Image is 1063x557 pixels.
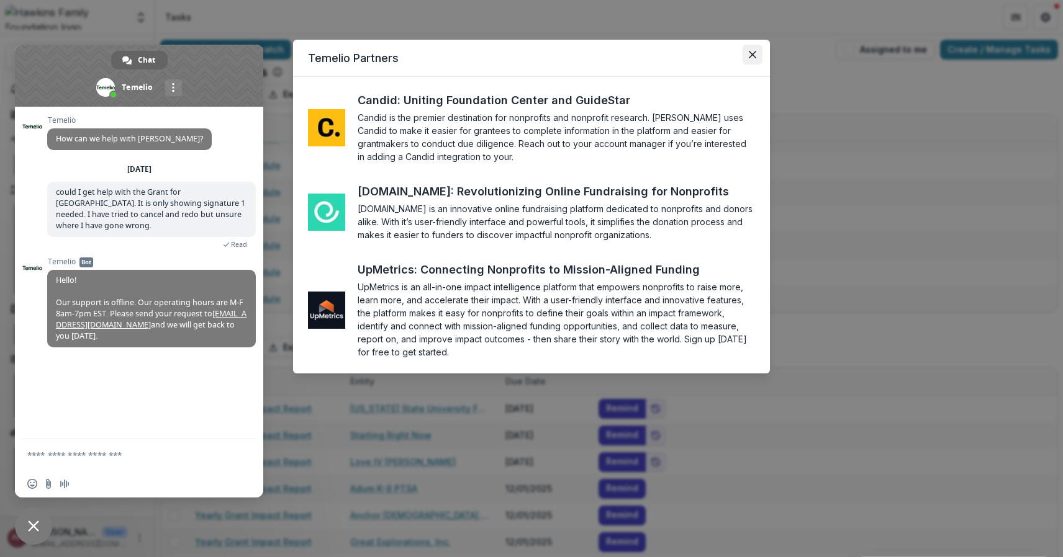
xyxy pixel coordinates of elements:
[56,133,203,144] span: How can we help with [PERSON_NAME]?
[56,275,247,341] span: Hello! Our support is offline. Our operating hours are M-F 8am-7pm EST. Please send your request ...
[308,109,345,146] img: me
[47,257,256,266] span: Temelio
[56,187,245,231] span: could I get help with the Grant for [GEOGRAPHIC_DATA]. It is only showing signature 1 needed. I h...
[43,479,53,489] span: Send a file
[111,51,168,69] div: Chat
[358,261,723,278] a: UpMetrics: Connecting Nonprofits to Mission-Aligned Funding
[79,257,93,267] span: Bot
[308,292,345,329] img: me
[60,479,70,489] span: Audio message
[56,308,247,330] a: [EMAIL_ADDRESS][DOMAIN_NAME]
[358,280,755,359] section: UpMetrics is an all-in-one impact intelligence platform that empowers nonprofits to raise more, l...
[743,45,762,65] button: Close
[308,194,345,231] img: me
[358,111,755,163] section: Candid is the premier destination for nonprofits and nonprofit research. [PERSON_NAME] uses Candi...
[165,79,182,96] div: More channels
[15,507,52,545] div: Close chat
[27,450,224,461] textarea: Compose your message...
[127,166,152,173] div: [DATE]
[293,40,770,77] header: Temelio Partners
[231,240,247,249] span: Read
[47,116,212,125] span: Temelio
[27,479,37,489] span: Insert an emoji
[358,202,755,241] section: [DOMAIN_NAME] is an innovative online fundraising platform dedicated to nonprofits and donors ali...
[358,92,653,109] a: Candid: Uniting Foundation Center and GuideStar
[138,51,155,69] span: Chat
[358,183,752,200] a: [DOMAIN_NAME]: Revolutionizing Online Fundraising for Nonprofits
